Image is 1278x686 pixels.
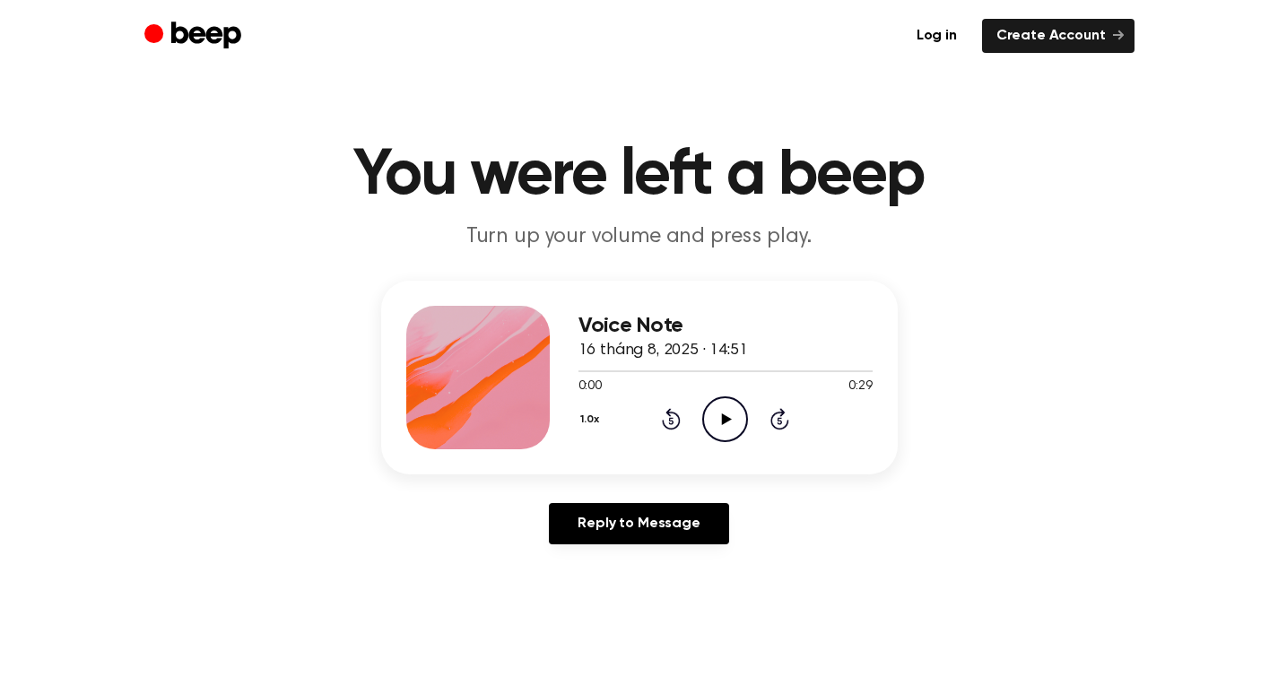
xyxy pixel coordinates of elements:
[902,19,971,53] a: Log in
[180,143,1099,208] h1: You were left a beep
[982,19,1135,53] a: Create Account
[578,314,873,338] h3: Voice Note
[295,222,984,252] p: Turn up your volume and press play.
[549,503,728,544] a: Reply to Message
[578,378,602,396] span: 0:00
[848,378,872,396] span: 0:29
[144,19,246,54] a: Beep
[578,404,606,435] button: 1.0x
[578,343,748,359] span: 16 tháng 8, 2025 · 14:51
